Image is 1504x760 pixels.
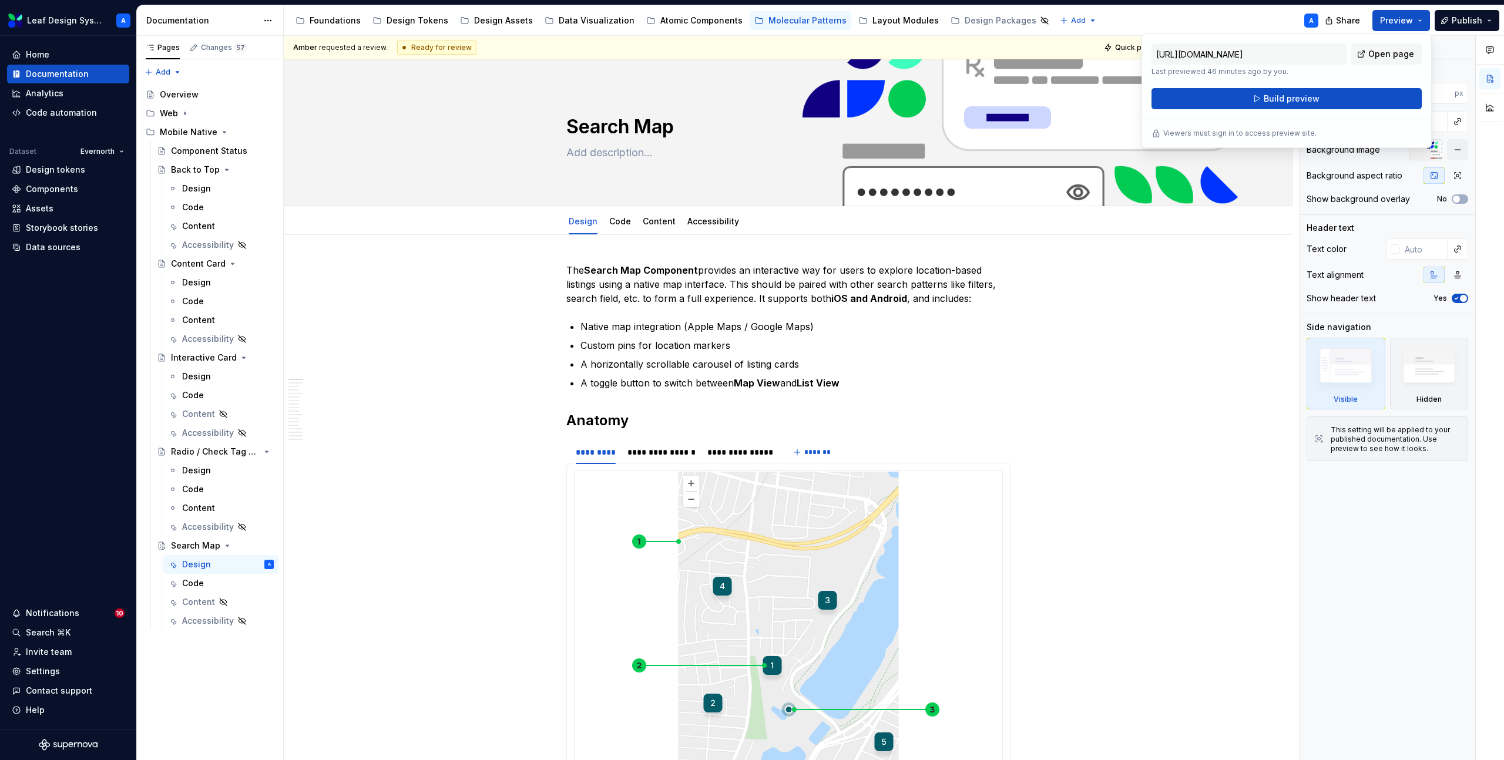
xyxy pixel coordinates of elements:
[564,209,602,233] div: Design
[182,183,211,194] div: Design
[1368,48,1414,60] span: Open page
[26,222,98,234] div: Storybook stories
[171,145,247,157] div: Component Status
[687,216,739,226] a: Accessibility
[1390,338,1469,409] div: Hidden
[1416,395,1442,404] div: Hidden
[26,627,70,638] div: Search ⌘K
[7,160,129,179] a: Design tokens
[182,333,234,345] div: Accessibility
[182,427,234,439] div: Accessibility
[171,164,220,176] div: Back to Top
[152,442,278,461] a: Radio / Check Tag Group
[584,264,698,276] strong: Search Map Component
[768,15,847,26] div: Molecular Patterns
[141,104,278,123] div: Web
[171,258,226,270] div: Content Card
[638,209,680,233] div: Content
[27,15,102,26] div: Leaf Design System
[26,646,72,658] div: Invite team
[182,408,215,420] div: Content
[609,216,631,226] a: Code
[152,536,278,555] a: Search Map
[163,273,278,292] a: Design
[1307,269,1364,281] div: Text alignment
[642,11,747,30] a: Atomic Components
[683,209,744,233] div: Accessibility
[7,238,129,257] a: Data sources
[1307,292,1376,304] div: Show header text
[171,352,237,364] div: Interactive Card
[569,216,597,226] a: Design
[163,480,278,499] a: Code
[566,263,1010,305] p: The provides an interactive way for users to explore location-based listings using a native map i...
[26,183,78,195] div: Components
[26,665,60,677] div: Settings
[160,126,217,138] div: Mobile Native
[7,604,129,623] button: Notifications10
[1336,15,1360,26] span: Share
[1309,16,1314,25] div: A
[39,739,98,751] svg: Supernova Logo
[580,338,1010,352] p: Custom pins for location markers
[643,216,676,226] a: Content
[182,239,234,251] div: Accessibility
[26,241,80,253] div: Data sources
[734,377,780,389] strong: Map View
[182,389,204,401] div: Code
[182,465,211,476] div: Design
[163,311,278,329] a: Content
[160,107,178,119] div: Web
[141,85,278,104] a: Overview
[268,559,271,570] div: A
[141,85,278,630] div: Page tree
[1455,89,1463,98] p: px
[26,685,92,697] div: Contact support
[854,11,944,30] a: Layout Modules
[1071,16,1086,25] span: Add
[9,147,36,156] div: Dataset
[163,517,278,536] a: Accessibility
[7,681,129,700] button: Contact support
[182,521,234,533] div: Accessibility
[1307,243,1347,255] div: Text color
[1115,43,1166,52] span: Quick preview
[7,84,129,103] a: Analytics
[26,203,53,214] div: Assets
[310,15,361,26] div: Foundations
[163,555,278,574] a: DesignA
[26,49,49,60] div: Home
[1380,15,1413,26] span: Preview
[115,608,125,618] span: 10
[1151,88,1422,109] button: Build preview
[152,348,278,367] a: Interactive Card
[1100,39,1171,56] button: Quick preview
[163,329,278,348] a: Accessibility
[163,292,278,311] a: Code
[291,11,365,30] a: Foundations
[26,704,45,716] div: Help
[7,701,129,719] button: Help
[580,376,1010,390] p: A toggle button to switch between and
[1307,338,1385,409] div: Visible
[397,41,476,55] div: Ready for review
[7,45,129,64] a: Home
[1435,10,1499,31] button: Publish
[163,198,278,217] a: Code
[141,64,185,80] button: Add
[965,15,1036,26] div: Design Packages
[474,15,533,26] div: Design Assets
[540,11,639,30] a: Data Visualization
[1319,10,1368,31] button: Share
[1151,67,1347,76] p: Last previewed 46 minutes ago by you.
[163,179,278,198] a: Design
[293,43,388,52] span: requested a review.
[182,371,211,382] div: Design
[163,611,278,630] a: Accessibility
[182,559,211,570] div: Design
[152,142,278,160] a: Component Status
[182,577,204,589] div: Code
[1409,83,1455,104] input: Auto
[1264,93,1320,105] span: Build preview
[387,15,448,26] div: Design Tokens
